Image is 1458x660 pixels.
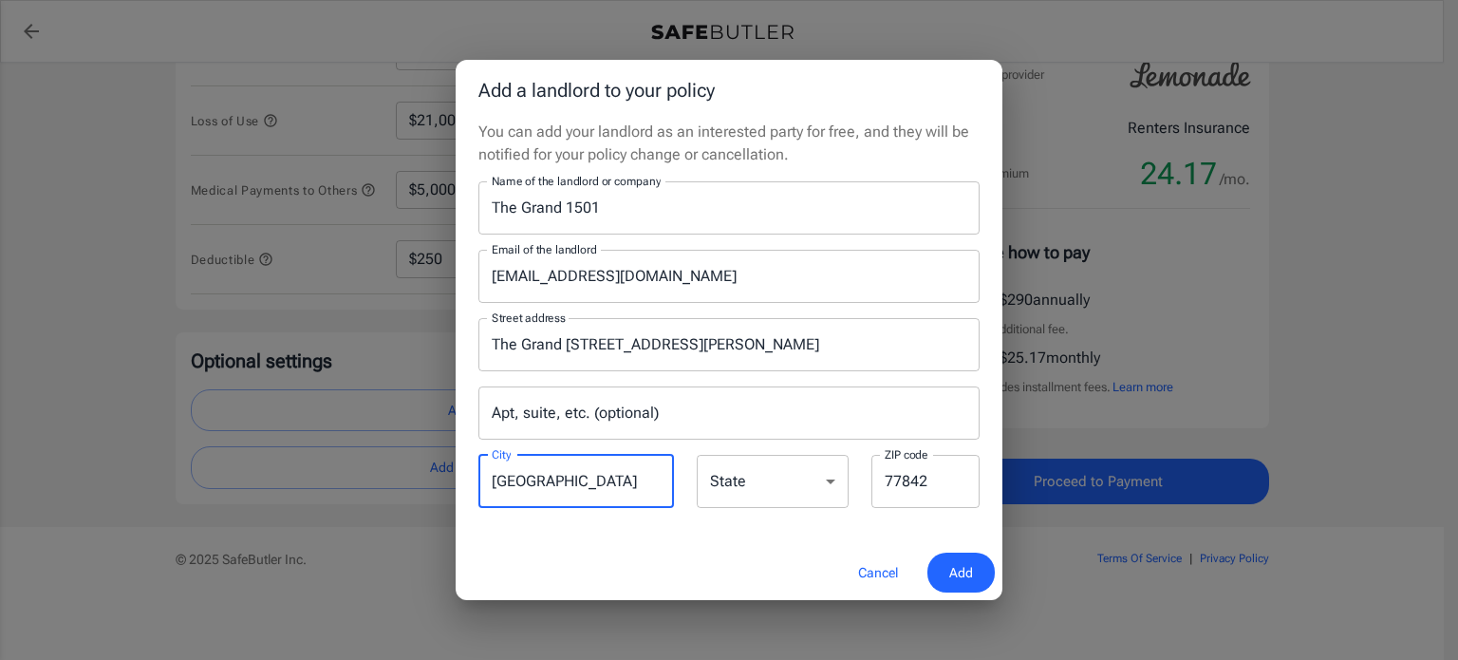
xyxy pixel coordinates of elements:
[492,310,566,326] label: Street address
[492,173,661,189] label: Name of the landlord or company
[492,446,511,462] label: City
[478,121,980,166] p: You can add your landlord as an interested party for free, and they will be notified for your pol...
[949,561,973,585] span: Add
[492,241,596,257] label: Email of the landlord
[885,446,928,462] label: ZIP code
[927,553,995,594] button: Add
[456,60,1002,121] h2: Add a landlord to your policy
[836,553,920,594] button: Cancel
